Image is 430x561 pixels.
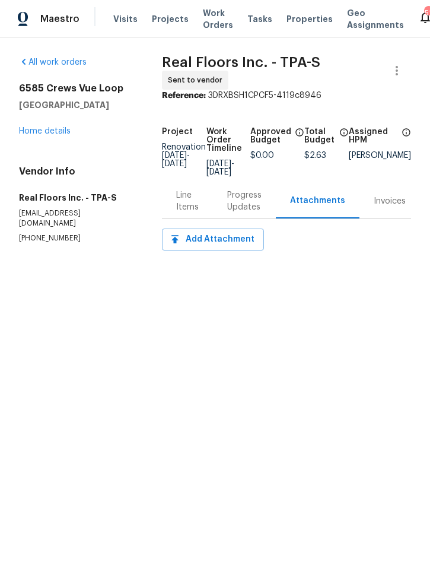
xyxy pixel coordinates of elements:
[152,13,189,25] span: Projects
[247,15,272,23] span: Tasks
[295,128,304,151] span: The total cost of line items that have been approved by both Opendoor and the Trade Partner. This...
[176,189,199,213] div: Line Items
[162,128,193,136] h5: Project
[339,128,349,151] span: The total cost of line items that have been proposed by Opendoor. This sum includes line items th...
[227,189,262,213] div: Progress Updates
[162,229,264,251] button: Add Attachment
[19,192,133,204] h5: Real Floors Inc. - TPA-S
[19,83,133,94] h2: 6585 Crews Vue Loop
[162,90,411,102] div: 3DRXBSH1CPCF5-4119c8946
[162,55,320,69] span: Real Floors Inc. - TPA-S
[374,195,406,207] div: Invoices
[286,13,333,25] span: Properties
[19,208,133,229] p: [EMAIL_ADDRESS][DOMAIN_NAME]
[206,128,251,153] h5: Work Order Timeline
[206,168,231,176] span: [DATE]
[206,160,234,176] span: -
[290,195,345,207] div: Attachments
[162,160,187,168] span: [DATE]
[349,128,398,144] h5: Assigned HPM
[19,166,133,178] h4: Vendor Info
[162,91,206,100] b: Reference:
[19,127,71,135] a: Home details
[203,7,233,31] span: Work Orders
[19,58,87,66] a: All work orders
[162,151,190,168] span: -
[113,13,138,25] span: Visits
[19,99,133,111] h5: [GEOGRAPHIC_DATA]
[171,232,254,247] span: Add Attachment
[250,151,274,160] span: $0.00
[347,7,404,31] span: Geo Assignments
[349,151,411,160] div: [PERSON_NAME]
[19,233,133,243] p: [PHONE_NUMBER]
[168,74,227,86] span: Sent to vendor
[250,128,291,144] h5: Approved Budget
[162,151,187,160] span: [DATE]
[304,128,336,144] h5: Total Budget
[162,143,206,168] span: Renovation
[40,13,79,25] span: Maestro
[304,151,326,160] span: $2.63
[206,160,231,168] span: [DATE]
[402,128,411,151] span: The hpm assigned to this work order.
